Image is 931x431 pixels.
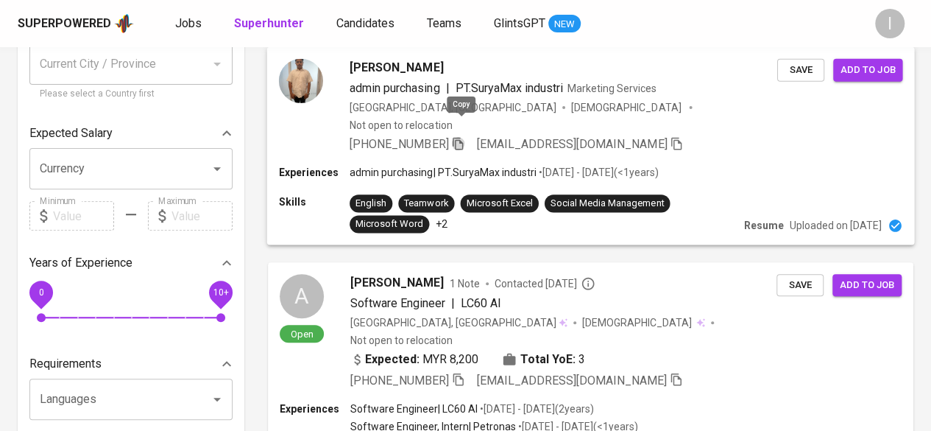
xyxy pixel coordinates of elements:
[350,402,478,416] p: Software Engineer | LC60 AI
[355,196,386,210] div: English
[114,13,134,35] img: app logo
[29,349,233,379] div: Requirements
[350,58,443,76] span: [PERSON_NAME]
[350,315,567,330] div: [GEOGRAPHIC_DATA], [GEOGRAPHIC_DATA]
[350,374,449,388] span: [PHONE_NUMBER]
[350,296,445,310] span: Software Engineer
[451,295,455,312] span: |
[285,328,319,340] span: Open
[29,119,233,148] div: Expected Salary
[355,217,423,231] div: Microsoft Word
[833,58,902,81] button: Add to job
[776,274,824,297] button: Save
[234,15,307,33] a: Superhunter
[268,47,913,245] a: [PERSON_NAME]admin purchasing|PT.SuryaMax industriMarketing Services[GEOGRAPHIC_DATA], [GEOGRAPHI...
[461,296,501,310] span: LC60 AI
[350,165,537,180] p: admin purchasing | PT.SuryaMax industri
[435,217,447,231] p: +2
[18,13,134,35] a: Superpoweredapp logo
[175,15,205,33] a: Jobs
[520,351,576,368] b: Total YoE:
[578,351,585,368] span: 3
[744,218,784,233] p: Resume
[279,165,350,180] p: Experiences
[29,355,102,373] p: Requirements
[207,158,227,179] button: Open
[875,9,905,38] div: I
[840,61,895,78] span: Add to job
[40,87,222,102] p: Please select a Country first
[234,16,304,30] b: Superhunter
[567,82,656,94] span: Marketing Services
[832,274,902,297] button: Add to job
[350,117,452,132] p: Not open to relocation
[455,80,562,94] span: PT.SuryaMax industri
[350,99,556,114] div: [GEOGRAPHIC_DATA], [GEOGRAPHIC_DATA]
[785,61,817,78] span: Save
[279,195,350,209] p: Skills
[494,16,545,30] span: GlintsGPT
[350,351,478,368] div: MYR 8,200
[350,136,448,150] span: [PHONE_NUMBER]
[581,276,595,291] svg: By Malaysia recruiter
[365,351,420,368] b: Expected:
[777,58,824,81] button: Save
[478,402,594,416] p: • [DATE] - [DATE] ( 2 years )
[29,248,233,278] div: Years of Experience
[350,333,453,348] p: Not open to relocation
[537,165,659,180] p: • [DATE] - [DATE] ( <1 years )
[784,277,816,294] span: Save
[29,254,132,272] p: Years of Experience
[427,16,461,30] span: Teams
[336,15,397,33] a: Candidates
[445,79,449,97] span: |
[279,58,323,102] img: fb29317d9e9da396ac7081961b406d9b.jpg
[477,136,668,150] span: [EMAIL_ADDRESS][DOMAIN_NAME]
[207,389,227,410] button: Open
[494,15,581,33] a: GlintsGPT NEW
[582,315,694,330] span: [DEMOGRAPHIC_DATA]
[336,16,394,30] span: Candidates
[18,15,111,32] div: Superpowered
[404,196,448,210] div: Teamwork
[280,402,350,416] p: Experiences
[495,276,595,291] span: Contacted [DATE]
[175,16,202,30] span: Jobs
[466,196,532,210] div: Microsoft Excel
[477,374,667,388] span: [EMAIL_ADDRESS][DOMAIN_NAME]
[38,287,43,298] span: 0
[551,196,664,210] div: Social Media Management
[280,274,324,318] div: A
[53,201,114,231] input: Value
[427,15,464,33] a: Teams
[171,201,233,231] input: Value
[571,99,683,114] span: [DEMOGRAPHIC_DATA]
[840,277,894,294] span: Add to job
[29,125,113,142] p: Expected Salary
[548,17,581,32] span: NEW
[350,274,444,292] span: [PERSON_NAME]
[350,80,439,94] span: admin purchasing
[450,276,480,291] span: 1 Note
[790,218,882,233] p: Uploaded on [DATE]
[213,287,228,298] span: 10+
